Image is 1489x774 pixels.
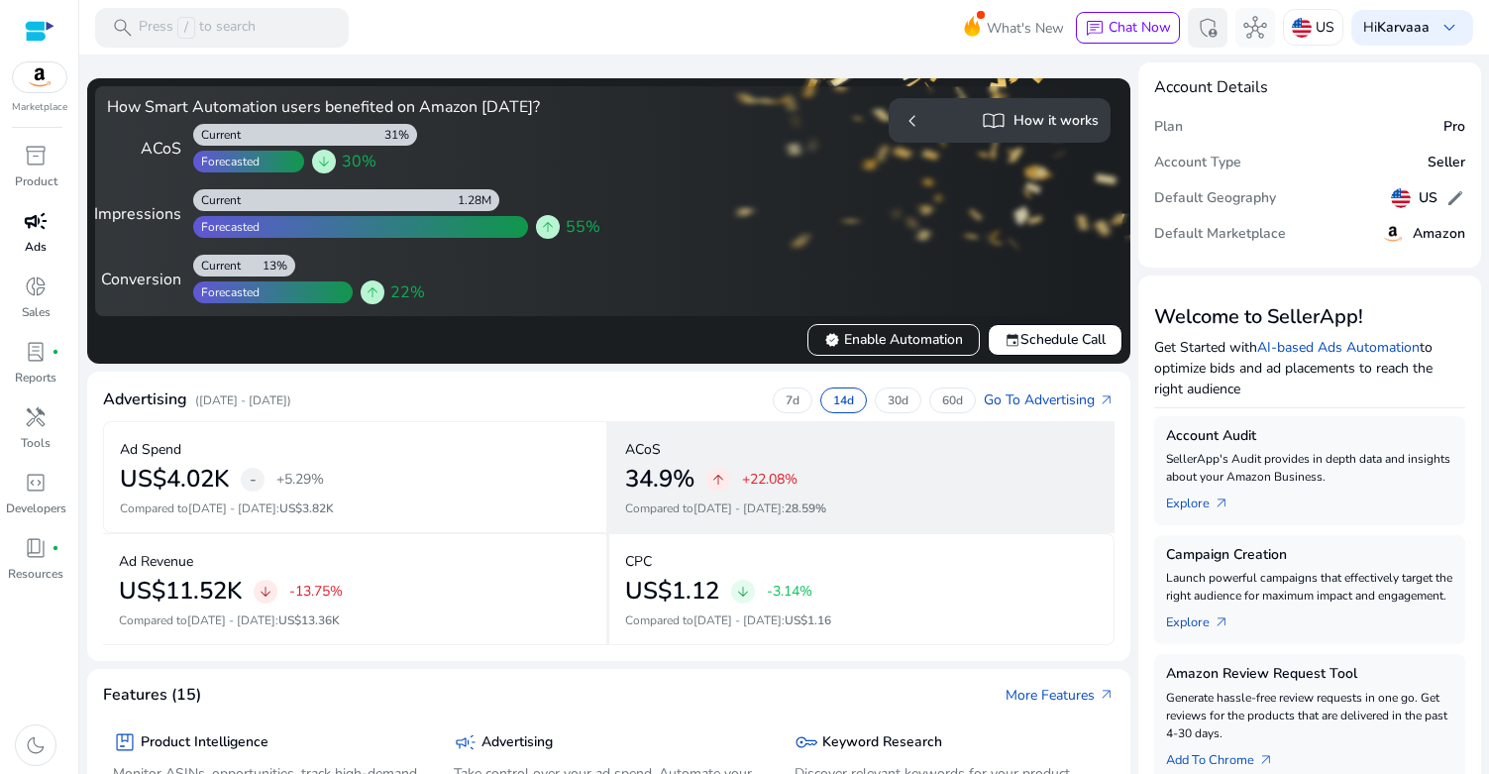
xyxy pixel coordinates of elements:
[1258,752,1274,768] span: arrow_outward
[187,612,275,628] span: [DATE] - [DATE]
[107,98,601,117] h4: How Smart Automation users benefited on Amazon [DATE]?
[1445,188,1465,208] span: edit
[742,469,798,490] p: +22.08%
[1377,18,1430,37] b: Karvaaa
[540,219,556,235] span: arrow_upward
[987,11,1064,46] span: What's New
[1085,19,1105,39] span: chat
[1363,21,1430,35] p: Hi
[1166,742,1290,770] a: Add To Chrome
[188,500,276,516] span: [DATE] - [DATE]
[785,612,831,628] span: US$1.16
[107,268,181,291] div: Conversion
[1413,226,1465,243] h5: Amazon
[693,500,782,516] span: [DATE] - [DATE]
[807,324,980,356] button: verifiedEnable Automation
[52,348,59,356] span: fiber_manual_record
[1013,113,1099,130] h5: How it works
[365,284,380,300] span: arrow_upward
[625,439,661,460] p: ACoS
[15,369,56,387] p: Reports
[1005,332,1020,348] span: event
[1099,687,1115,703] span: arrow_outward
[735,584,751,600] span: arrow_downward
[454,730,478,754] span: campaign
[278,612,340,628] span: US$13.36K
[289,581,343,602] p: -13.75%
[24,209,48,233] span: campaign
[1154,155,1241,171] h5: Account Type
[24,471,48,495] span: code_blocks
[984,389,1115,410] a: Go To Advertisingarrow_outward
[625,551,652,572] p: CPC
[279,500,334,516] span: US$3.82K
[822,734,942,751] h5: Keyword Research
[481,734,553,751] h5: Advertising
[1443,119,1465,136] h5: Pro
[21,434,51,452] p: Tools
[139,17,256,39] p: Press to search
[22,303,51,321] p: Sales
[120,465,229,494] h2: US$4.02K
[1154,226,1286,243] h5: Default Marketplace
[111,16,135,40] span: search
[15,172,57,190] p: Product
[888,392,908,408] p: 30d
[193,192,241,208] div: Current
[1391,188,1411,208] img: us.svg
[1076,12,1180,44] button: chatChat Now
[24,340,48,364] span: lab_profile
[342,150,376,173] span: 30%
[120,439,181,460] p: Ad Spend
[1214,496,1229,511] span: arrow_outward
[824,329,963,350] span: Enable Automation
[1154,305,1465,329] h3: Welcome to SellerApp!
[193,154,260,169] div: Forecasted
[258,584,273,600] span: arrow_downward
[52,544,59,552] span: fiber_manual_record
[988,324,1122,356] button: eventSchedule Call
[1428,155,1465,171] h5: Seller
[901,109,924,133] span: chevron_left
[6,499,66,517] p: Developers
[942,392,963,408] p: 60d
[12,100,67,115] p: Marketplace
[24,733,48,757] span: dark_mode
[25,238,47,256] p: Ads
[1292,18,1312,38] img: us.svg
[1166,605,1245,632] a: Explorearrow_outward
[103,686,201,705] h4: Features (15)
[1109,18,1171,37] span: Chat Now
[1235,8,1275,48] button: hub
[1166,666,1453,683] h5: Amazon Review Request Tool
[1154,190,1276,207] h5: Default Geography
[107,137,181,161] div: ACoS
[1154,337,1465,399] p: Get Started with to optimize bids and ad placements to reach the right audience
[113,730,137,754] span: package
[119,611,590,629] p: Compared to :
[785,500,826,516] span: 28.59%
[24,275,48,298] span: donut_small
[625,611,1099,629] p: Compared to :
[1188,8,1227,48] button: admin_panel_settings
[625,577,719,606] h2: US$1.12
[786,392,799,408] p: 7d
[795,730,818,754] span: key
[1196,16,1220,40] span: admin_panel_settings
[263,258,295,274] div: 13%
[13,62,66,92] img: amazon.svg
[24,144,48,167] span: inventory_2
[767,581,812,602] p: -3.14%
[24,405,48,429] span: handyman
[119,551,193,572] p: Ad Revenue
[24,536,48,560] span: book_4
[276,469,324,490] p: +5.29%
[141,734,268,751] h5: Product Intelligence
[1166,689,1453,742] p: Generate hassle-free review requests in one go. Get reviews for the products that are delivered i...
[833,392,854,408] p: 14d
[120,499,590,517] p: Compared to :
[193,284,260,300] div: Forecasted
[107,202,181,226] div: Impressions
[710,472,726,488] span: arrow_upward
[1166,486,1245,513] a: Explorearrow_outward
